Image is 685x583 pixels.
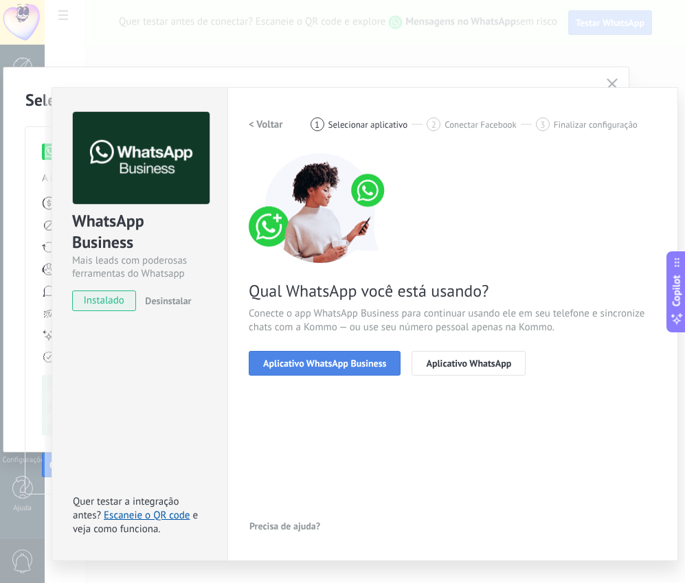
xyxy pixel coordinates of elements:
span: Conecte o app WhatsApp Business para continuar usando ele em seu telefone e sincronize chats com ... [249,307,657,334]
span: Qual WhatsApp você está usando? [249,280,657,301]
button: Desinstalar [139,290,191,311]
span: Conectar Facebook [445,119,517,130]
span: 2 [431,119,436,130]
span: Precisa de ajuda? [249,521,320,531]
span: Aplicativo WhatsApp [426,358,511,368]
button: Precisa de ajuda? [249,516,321,536]
span: 1 [315,119,319,130]
span: Quer testar a integração antes? [73,495,179,522]
button: Aplicativo WhatsApp Business [249,351,401,376]
span: A integração oficial da Meta com recursos comerciais avançados [42,172,375,185]
h2: < Voltar [249,118,283,131]
img: connect number [249,153,393,263]
button: < Voltar [249,112,283,137]
span: e veja como funciona. [73,509,198,536]
img: logo_main.png [73,112,210,205]
button: Aplicativo WhatsApp [412,351,526,376]
span: Desinstalar [145,295,191,307]
a: Escaneie o QR code [104,509,190,522]
span: Copilot [670,275,684,306]
div: Mais leads com poderosas ferramentas do Whatsapp [72,254,207,280]
span: Selecionar aplicativo [328,119,408,130]
span: instalado [73,290,135,311]
div: WhatsApp Business [72,210,207,254]
span: 3 [540,119,545,130]
h2: Selecione sua ferramenta WhatsApp [25,89,607,111]
button: Conectar WhatsApp Business [42,453,175,477]
span: Aplicativo WhatsApp Business [263,358,386,368]
span: Finalizar configuração [554,119,638,130]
